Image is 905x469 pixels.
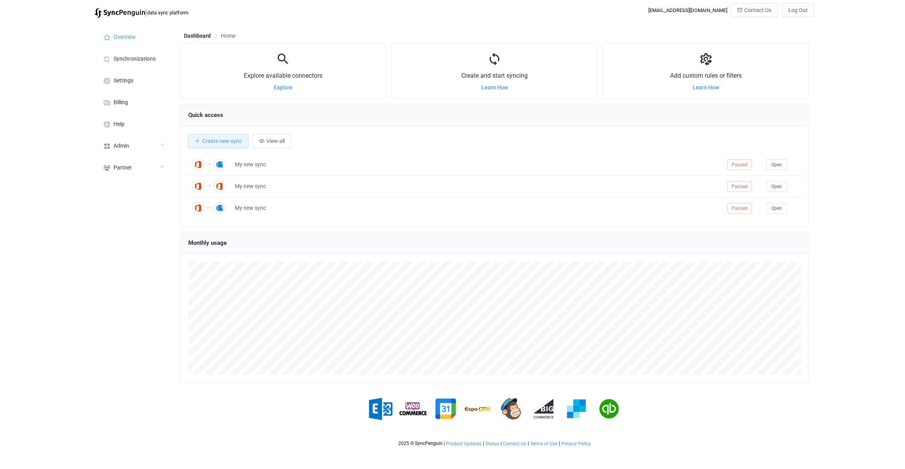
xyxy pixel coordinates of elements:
[563,395,590,422] img: sendgrid.png
[188,239,227,246] span: Monthly usage
[502,441,527,446] a: Contact Us
[530,441,558,446] a: Terms of Use
[648,7,727,13] div: [EMAIL_ADDRESS][DOMAIN_NAME]
[244,72,322,79] span: Explore available connectors
[693,84,719,91] a: Learn How
[782,3,814,17] button: Log Out
[95,91,172,113] a: Billing
[530,395,557,422] img: big-commerce.png
[184,33,235,38] div: Breadcrumb
[114,165,132,171] span: Partner
[595,395,623,422] img: quickbooks.png
[221,33,235,39] span: Home
[497,395,525,422] img: mailchimp.png
[367,395,394,422] img: exchange.png
[188,134,249,148] button: Create new sync
[788,7,808,13] span: Log Out
[485,441,499,446] a: Status
[444,441,445,446] span: |
[274,84,292,91] a: Explore
[252,134,291,148] button: View all
[501,441,502,446] span: |
[202,138,242,144] span: Create new sync
[432,395,459,422] img: google.png
[528,441,529,446] span: |
[530,441,557,446] span: Terms of Use
[446,441,482,446] a: Product Updates
[114,143,129,149] span: Admin
[465,395,492,422] img: espo-crm.png
[114,78,133,84] span: Settings
[559,441,560,446] span: |
[95,69,172,91] a: Settings
[114,121,124,127] span: Help
[483,441,484,446] span: |
[184,33,211,39] span: Dashboard
[503,441,526,446] span: Contact Us
[398,441,443,446] span: 2025 © SyncPenguin
[95,47,172,69] a: Synchronizations
[114,56,156,62] span: Synchronizations
[188,112,223,119] span: Quick access
[147,10,188,16] span: data sync platform
[95,113,172,134] a: Help
[561,441,591,446] a: Privacy Policy
[744,7,771,13] span: Contact Us
[266,138,285,144] span: View all
[145,7,147,18] span: |
[95,7,188,18] a: |data sync platform
[730,3,778,17] button: Contact Us
[461,72,528,79] span: Create and start syncing
[95,26,172,47] a: Overview
[481,84,508,91] a: Learn How
[399,395,427,422] img: woo-commerce.png
[95,8,145,18] img: syncpenguin.svg
[114,34,136,40] span: Overview
[670,72,742,79] span: Add custom rules or filters
[114,99,128,106] span: Billing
